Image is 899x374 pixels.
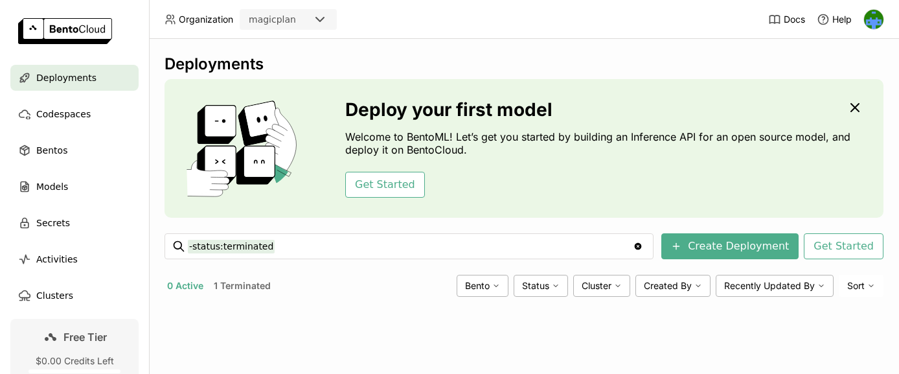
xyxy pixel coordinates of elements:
img: Benedikt Veith [864,10,883,29]
span: Status [522,280,549,292]
button: 0 Active [165,277,206,294]
span: Bentos [36,143,67,158]
div: Bento [457,275,508,297]
button: 1 Terminated [211,277,273,294]
div: Recently Updated By [716,275,834,297]
span: Activities [36,251,78,267]
span: Sort [847,280,865,292]
a: Clusters [10,283,139,309]
button: Create Deployment [661,233,799,259]
div: Created By [635,275,711,297]
div: Deployments [165,54,883,74]
span: Clusters [36,288,73,303]
span: Recently Updated By [724,280,815,292]
h3: Deploy your first model [345,99,857,120]
span: Docs [784,14,805,25]
span: Created By [644,280,692,292]
div: magicplan [249,13,296,26]
button: Get Started [345,172,425,198]
div: Sort [839,275,883,297]
div: Cluster [573,275,630,297]
img: logo [18,18,112,44]
a: Docs [768,13,805,26]
button: Get Started [804,233,883,259]
a: Bentos [10,137,139,163]
div: Help [817,13,852,26]
svg: Clear value [633,241,643,251]
span: Secrets [36,215,70,231]
span: Help [832,14,852,25]
p: Welcome to BentoML! Let’s get you started by building an Inference API for an open source model, ... [345,130,857,156]
a: Secrets [10,210,139,236]
span: Cluster [582,280,611,292]
a: Activities [10,246,139,272]
a: Models [10,174,139,200]
img: cover onboarding [175,100,314,197]
div: Status [514,275,568,297]
div: $0.00 Credits Left [21,355,128,367]
span: Free Tier [63,331,107,344]
span: Codespaces [36,106,91,122]
input: Selected magicplan. [297,14,299,27]
span: Models [36,179,68,194]
span: Bento [465,280,490,292]
span: Deployments [36,70,97,86]
a: Deployments [10,65,139,91]
span: Organization [179,14,233,25]
a: Codespaces [10,101,139,127]
input: Search [188,236,633,257]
